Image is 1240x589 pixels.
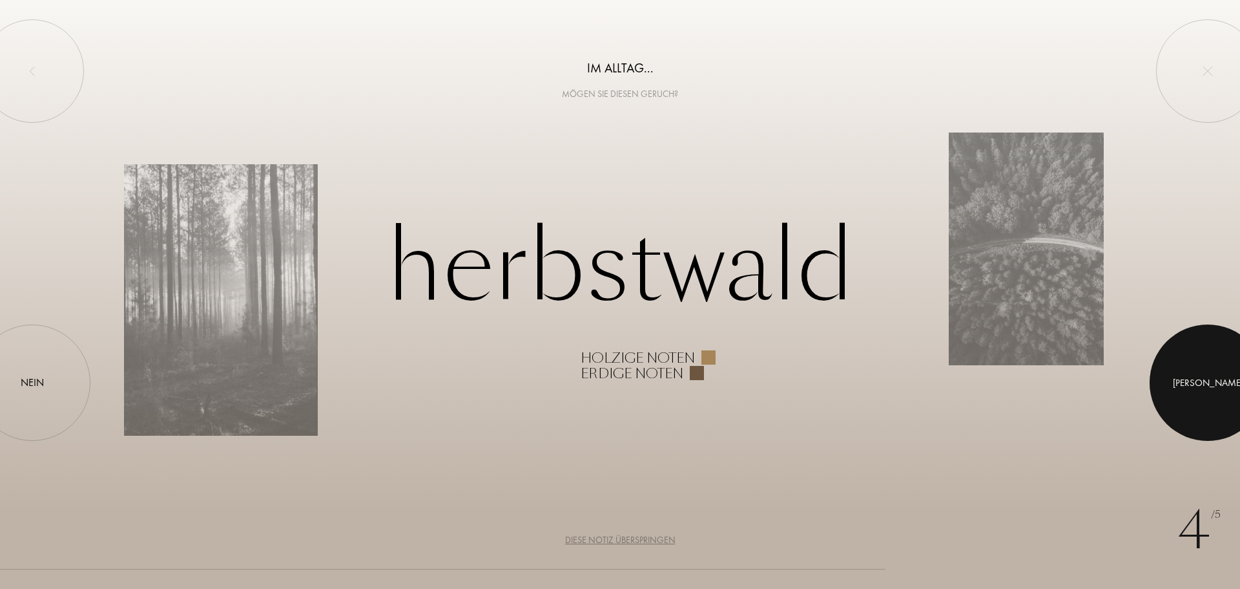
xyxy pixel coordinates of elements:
[1177,492,1221,570] div: 4
[124,208,1116,381] div: Herbstwald
[21,375,44,391] div: Nein
[581,366,683,381] div: Erdige Noten
[1203,66,1213,76] img: quit_onboard.svg
[581,350,695,366] div: Holzige Noten
[565,533,676,547] div: Diese Notiz überspringen
[1211,508,1221,522] span: /5
[27,66,37,76] img: left_onboard.svg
